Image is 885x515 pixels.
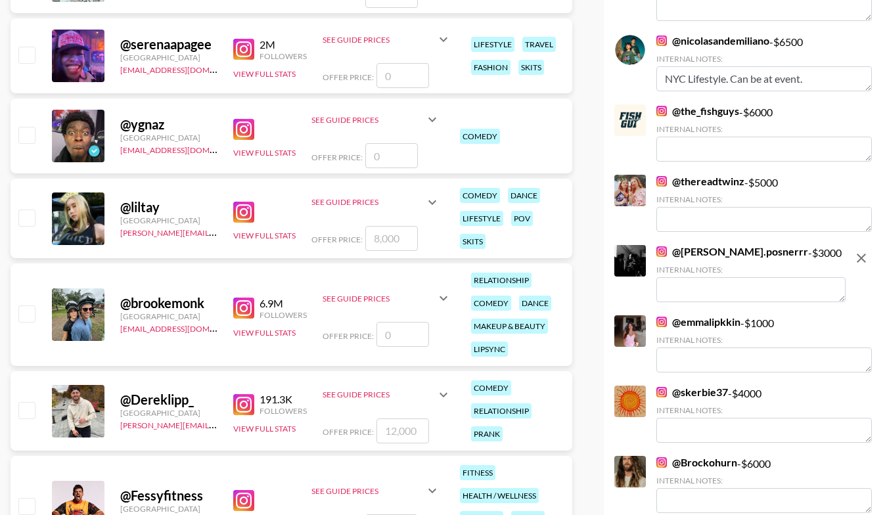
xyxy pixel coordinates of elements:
img: Instagram [233,202,254,223]
div: - $ 4000 [656,386,872,443]
div: pov [511,211,533,226]
div: fashion [471,60,511,75]
a: @nicolasandemiliano [656,34,769,47]
div: lifestyle [471,37,514,52]
div: See Guide Prices [323,24,451,55]
span: Offer Price: [323,72,374,82]
img: Instagram [233,39,254,60]
a: [EMAIL_ADDRESS][DOMAIN_NAME] [120,321,252,334]
span: Offer Price: [323,331,374,341]
div: See Guide Prices [323,35,436,45]
span: Offer Price: [323,427,374,437]
img: Instagram [656,387,667,397]
div: travel [522,37,556,52]
div: [GEOGRAPHIC_DATA] [120,133,217,143]
a: @emmalipkkin [656,315,740,328]
a: [PERSON_NAME][EMAIL_ADDRESS][DOMAIN_NAME] [120,418,315,430]
div: Internal Notes: [656,476,872,485]
div: - $ 6000 [656,104,872,162]
div: See Guide Prices [311,187,440,218]
button: View Full Stats [233,148,296,158]
div: comedy [460,188,500,203]
div: Followers [260,406,307,416]
div: See Guide Prices [311,475,440,506]
div: Internal Notes: [656,405,872,415]
div: 191.3K [260,393,307,406]
div: See Guide Prices [311,486,424,496]
div: - $ 6000 [656,456,872,513]
div: @ Fessyfitness [120,487,217,504]
div: See Guide Prices [323,390,436,399]
img: Instagram [656,246,667,257]
img: Instagram [233,298,254,319]
div: @ serenaapagee [120,36,217,53]
div: See Guide Prices [311,115,424,125]
a: @skerbie37 [656,386,728,399]
div: [GEOGRAPHIC_DATA] [120,408,217,418]
span: Offer Price: [311,235,363,244]
img: Instagram [656,176,667,187]
input: 12,000 [376,418,429,443]
div: relationship [471,273,532,288]
div: [GEOGRAPHIC_DATA] [120,53,217,62]
div: Internal Notes: [656,265,846,275]
button: View Full Stats [233,69,296,79]
div: @ brookemonk [120,295,217,311]
div: Internal Notes: [656,335,872,345]
div: 6.9M [260,297,307,310]
div: Followers [260,51,307,61]
img: Instagram [233,119,254,140]
a: @thereadtwinz [656,175,744,188]
button: remove [848,245,874,271]
div: makeup & beauty [471,319,548,334]
input: 0 [376,322,429,347]
div: comedy [471,296,511,311]
div: Followers [260,310,307,320]
div: lifestyle [460,211,503,226]
div: comedy [471,380,511,395]
img: Instagram [233,490,254,511]
div: skits [518,60,544,75]
div: comedy [460,129,500,144]
div: - $ 1000 [656,315,872,372]
a: @[PERSON_NAME].posnerrr [656,245,808,258]
div: [GEOGRAPHIC_DATA] [120,311,217,321]
img: Instagram [656,317,667,327]
div: Internal Notes: [656,54,872,64]
div: skits [460,234,486,249]
div: fitness [460,465,495,480]
div: @ Dereklipp_ [120,392,217,408]
div: See Guide Prices [323,294,436,303]
img: Instagram [656,457,667,468]
div: [GEOGRAPHIC_DATA] [120,215,217,225]
span: Offer Price: [311,152,363,162]
div: Internal Notes: [656,194,872,204]
img: Instagram [233,394,254,415]
div: [GEOGRAPHIC_DATA] [120,504,217,514]
textarea: NYC Lifestyle. Can be at event. [656,66,872,91]
div: Internal Notes: [656,124,872,134]
button: View Full Stats [233,424,296,434]
div: @ liltay [120,199,217,215]
div: - $ 5000 [656,175,872,232]
input: 8,000 [365,226,418,251]
button: View Full Stats [233,328,296,338]
a: @the_fishguys [656,104,739,118]
div: health / wellness [460,488,539,503]
div: prank [471,426,503,441]
img: Instagram [656,106,667,116]
div: See Guide Prices [323,379,451,411]
img: Instagram [656,35,667,46]
div: - $ 3000 [656,245,846,302]
div: @ ygnaz [120,116,217,133]
a: [EMAIL_ADDRESS][DOMAIN_NAME] [120,62,252,75]
input: 0 [365,143,418,168]
button: View Full Stats [233,231,296,240]
div: 2M [260,38,307,51]
div: See Guide Prices [311,197,424,207]
div: See Guide Prices [311,104,440,135]
div: See Guide Prices [323,282,451,314]
div: dance [508,188,540,203]
div: dance [519,296,551,311]
div: lipsync [471,342,508,357]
